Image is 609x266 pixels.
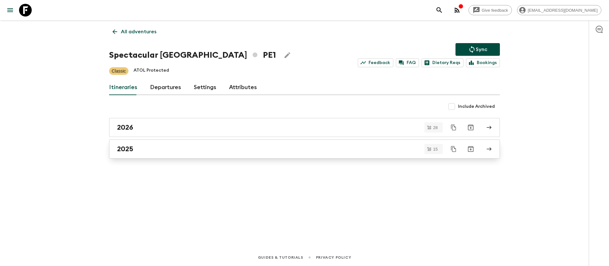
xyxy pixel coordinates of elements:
span: Give feedback [478,8,512,13]
button: Archive [464,121,477,134]
a: Attributes [229,80,257,95]
a: Settings [194,80,216,95]
button: Duplicate [448,122,459,133]
span: [EMAIL_ADDRESS][DOMAIN_NAME] [524,8,601,13]
button: Duplicate [448,143,459,155]
a: Bookings [466,58,500,67]
p: All adventures [121,28,156,36]
a: Departures [150,80,181,95]
p: Sync [476,46,487,53]
span: Include Archived [458,103,495,110]
button: Sync adventure departures to the booking engine [455,43,500,56]
h2: 2025 [117,145,133,153]
p: ATOL Protected [134,67,169,75]
a: Dietary Reqs [422,58,463,67]
a: Give feedback [468,5,512,15]
h1: Spectacular [GEOGRAPHIC_DATA] PE1 [109,49,276,62]
a: Itineraries [109,80,137,95]
a: Privacy Policy [316,254,351,261]
a: FAQ [396,58,419,67]
button: Archive [464,143,477,155]
span: 28 [429,126,442,130]
span: 15 [429,147,442,151]
button: search adventures [433,4,446,16]
button: Edit Adventure Title [281,49,294,62]
a: Guides & Tutorials [258,254,303,261]
a: 2025 [109,139,500,159]
div: [EMAIL_ADDRESS][DOMAIN_NAME] [517,5,601,15]
a: 2026 [109,118,500,137]
button: menu [4,4,16,16]
p: Classic [112,68,126,74]
a: Feedback [358,58,393,67]
h2: 2026 [117,123,133,132]
a: All adventures [109,25,160,38]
